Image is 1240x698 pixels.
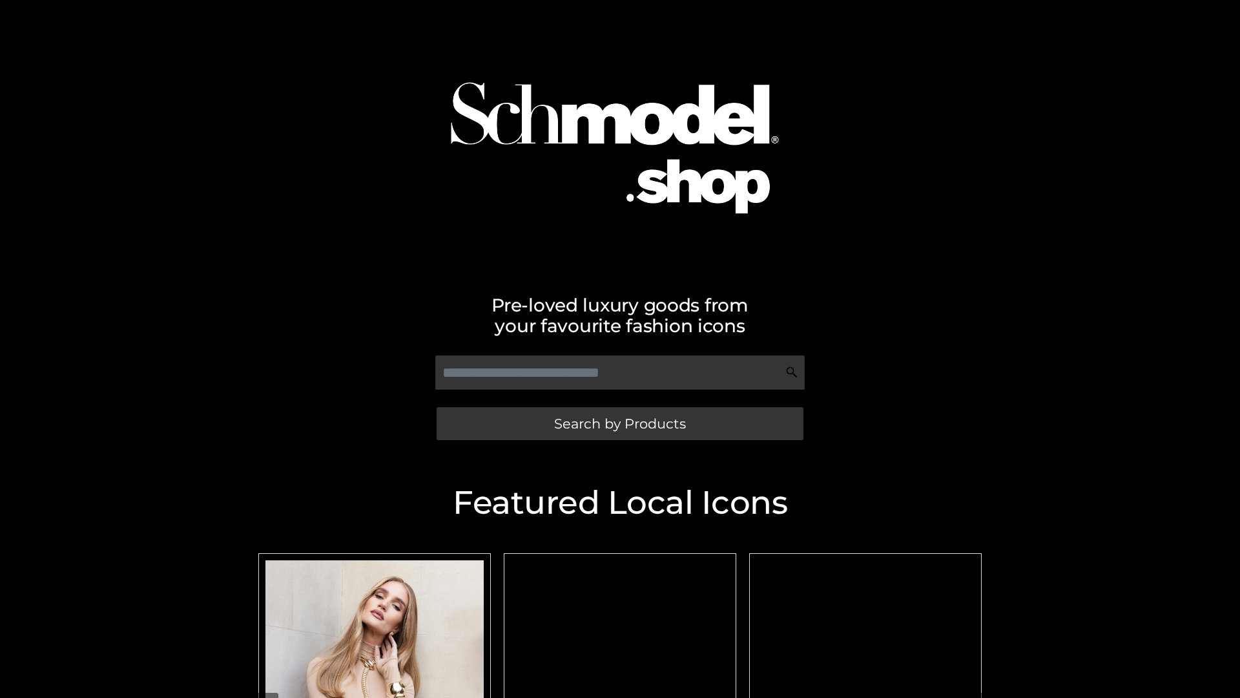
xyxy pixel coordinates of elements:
h2: Featured Local Icons​ [252,487,988,519]
a: Search by Products [437,407,803,440]
h2: Pre-loved luxury goods from your favourite fashion icons [252,295,988,336]
img: Search Icon [785,366,798,379]
span: Search by Products [554,417,686,430]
